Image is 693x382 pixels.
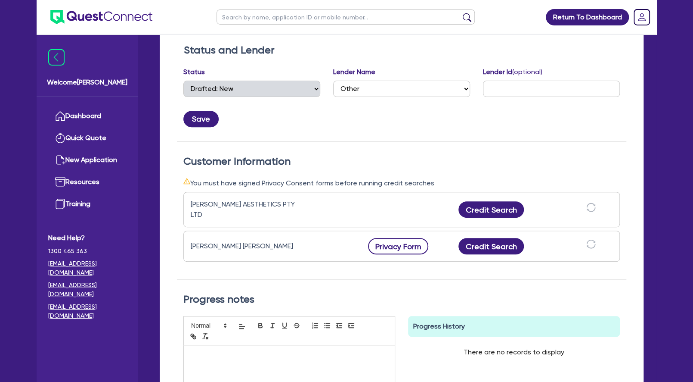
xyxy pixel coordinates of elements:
[55,199,65,209] img: training
[183,155,620,168] h2: Customer Information
[48,247,126,256] span: 1300 465 363
[458,201,524,218] button: Credit Search
[48,127,126,149] a: Quick Quote
[183,293,620,306] h2: Progress notes
[48,259,126,277] a: [EMAIL_ADDRESS][DOMAIN_NAME]
[50,10,152,24] img: quest-connect-logo-blue
[55,177,65,187] img: resources
[631,6,653,28] a: Dropdown toggle
[183,178,190,185] span: warning
[458,238,524,254] button: Credit Search
[183,67,205,77] label: Status
[217,9,475,25] input: Search by name, application ID or mobile number...
[333,67,375,77] label: Lender Name
[48,233,126,243] span: Need Help?
[48,49,65,66] img: icon-menu-close
[48,193,126,215] a: Training
[55,155,65,165] img: new-application
[586,203,596,212] span: sync
[48,171,126,193] a: Resources
[512,68,542,76] span: (optional)
[184,44,619,56] h2: Status and Lender
[546,9,629,25] a: Return To Dashboard
[48,281,126,299] a: [EMAIL_ADDRESS][DOMAIN_NAME]
[584,202,598,217] button: sync
[48,302,126,320] a: [EMAIL_ADDRESS][DOMAIN_NAME]
[191,241,298,251] div: [PERSON_NAME] [PERSON_NAME]
[483,67,542,77] label: Lender Id
[191,199,298,220] div: [PERSON_NAME] AESTHETICS PTY LTD
[47,77,127,88] span: Welcome [PERSON_NAME]
[584,239,598,254] button: sync
[453,337,575,368] div: There are no records to display
[48,149,126,171] a: New Application
[55,133,65,143] img: quick-quote
[586,239,596,249] span: sync
[368,238,428,254] button: Privacy Form
[183,178,620,188] div: You must have signed Privacy Consent forms before running credit searches
[408,316,620,337] div: Progress History
[48,105,126,127] a: Dashboard
[183,111,219,127] button: Save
